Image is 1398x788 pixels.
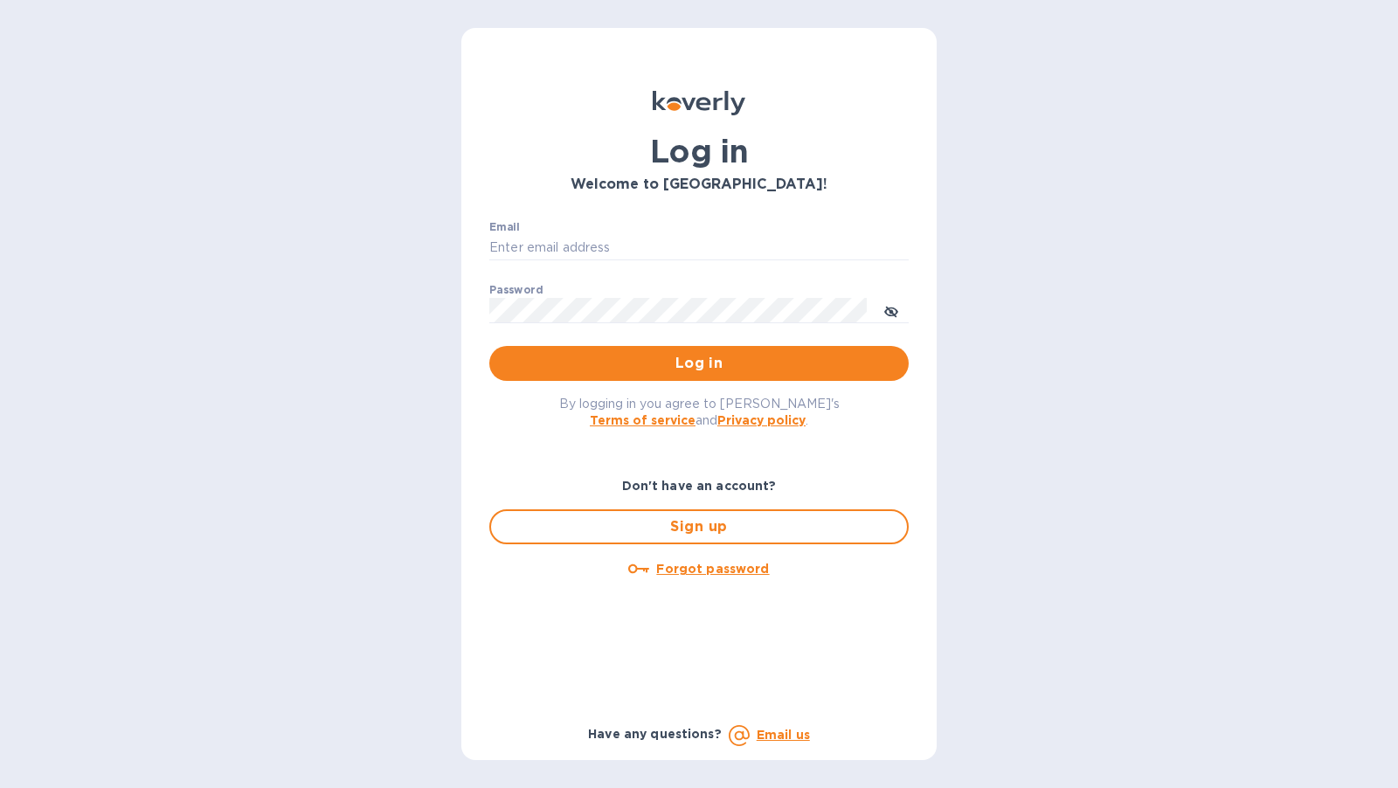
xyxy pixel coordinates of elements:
u: Forgot password [656,562,769,576]
a: Terms of service [590,413,696,427]
button: Log in [489,346,909,381]
span: Sign up [505,516,893,537]
span: By logging in you agree to [PERSON_NAME]'s and . [559,397,840,427]
label: Email [489,222,520,232]
b: Don't have an account? [622,479,777,493]
h3: Welcome to [GEOGRAPHIC_DATA]! [489,176,909,193]
h1: Log in [489,133,909,169]
a: Privacy policy [717,413,806,427]
b: Have any questions? [588,727,722,741]
button: Sign up [489,509,909,544]
input: Enter email address [489,235,909,261]
button: toggle password visibility [874,293,909,328]
span: Log in [503,353,895,374]
img: Koverly [653,91,745,115]
a: Email us [757,728,810,742]
label: Password [489,285,543,295]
